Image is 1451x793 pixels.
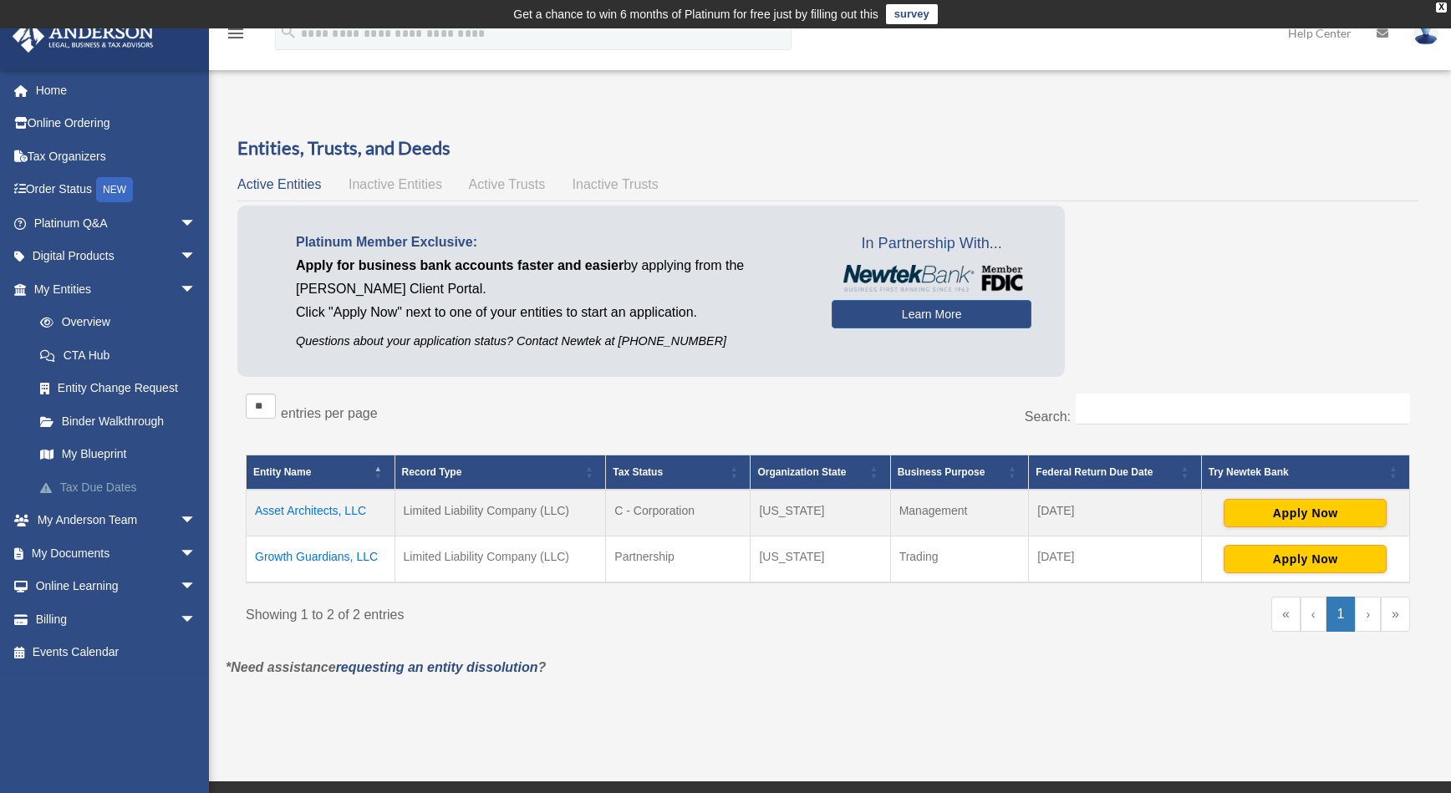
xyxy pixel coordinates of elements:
i: search [279,23,298,41]
td: [US_STATE] [751,536,890,583]
span: arrow_drop_down [180,206,213,241]
a: menu [226,29,246,43]
div: Try Newtek Bank [1209,462,1384,482]
label: Search: [1025,409,1071,424]
a: Billingarrow_drop_down [12,602,221,636]
a: CTA Hub [23,338,221,372]
span: Organization State [757,466,846,478]
a: Next [1355,597,1381,632]
a: Platinum Q&Aarrow_drop_down [12,206,221,240]
div: close [1436,3,1447,13]
th: Entity Name: Activate to invert sorting [247,455,395,491]
div: Get a chance to win 6 months of Platinum for free just by filling out this [513,4,878,24]
a: My Entitiesarrow_drop_down [12,272,221,306]
td: Partnership [606,536,751,583]
span: Active Entities [237,177,321,191]
span: Federal Return Due Date [1036,466,1153,478]
span: arrow_drop_down [180,272,213,307]
th: Federal Return Due Date: Activate to sort [1029,455,1201,491]
label: entries per page [281,406,378,420]
th: Tax Status: Activate to sort [606,455,751,491]
span: arrow_drop_down [180,570,213,604]
td: [US_STATE] [751,490,890,536]
span: Business Purpose [898,466,985,478]
span: Record Type [402,466,462,478]
td: Trading [890,536,1029,583]
td: Asset Architects, LLC [247,490,395,536]
a: Online Learningarrow_drop_down [12,570,221,603]
span: arrow_drop_down [180,504,213,538]
a: First [1271,597,1301,632]
th: Business Purpose: Activate to sort [890,455,1029,491]
button: Apply Now [1224,545,1387,573]
p: Questions about your application status? Contact Newtek at [PHONE_NUMBER] [296,331,807,352]
a: requesting an entity dissolution [336,660,538,674]
a: Events Calendar [12,636,221,669]
td: [DATE] [1029,490,1201,536]
a: Binder Walkthrough [23,404,221,438]
i: menu [226,23,246,43]
p: by applying from the [PERSON_NAME] Client Portal. [296,254,807,301]
a: Home [12,74,221,107]
span: In Partnership With... [832,231,1031,257]
th: Record Type: Activate to sort [395,455,606,491]
td: Limited Liability Company (LLC) [395,536,606,583]
span: Apply for business bank accounts faster and easier [296,258,624,272]
span: Active Trusts [469,177,546,191]
p: Click "Apply Now" next to one of your entities to start an application. [296,301,807,324]
img: User Pic [1413,21,1438,45]
a: 1 [1326,597,1356,632]
span: Inactive Entities [349,177,442,191]
a: Entity Change Request [23,372,221,405]
div: Showing 1 to 2 of 2 entries [246,597,816,627]
p: Platinum Member Exclusive: [296,231,807,254]
a: Tax Organizers [12,140,221,173]
a: Previous [1301,597,1326,632]
a: survey [886,4,938,24]
th: Try Newtek Bank : Activate to sort [1201,455,1409,491]
td: [DATE] [1029,536,1201,583]
em: *Need assistance ? [226,660,546,674]
span: Inactive Trusts [573,177,659,191]
a: My Blueprint [23,438,221,471]
a: My Documentsarrow_drop_down [12,536,221,570]
a: Order StatusNEW [12,173,221,207]
td: Limited Liability Company (LLC) [395,490,606,536]
span: Tax Status [613,466,663,478]
span: arrow_drop_down [180,536,213,571]
a: Digital Productsarrow_drop_down [12,240,221,273]
a: Last [1381,597,1410,632]
a: Overview [23,306,213,339]
td: C - Corporation [606,490,751,536]
td: Growth Guardians, LLC [247,536,395,583]
span: arrow_drop_down [180,602,213,637]
a: Online Ordering [12,107,221,140]
td: Management [890,490,1029,536]
img: NewtekBankLogoSM.png [840,265,1023,292]
button: Apply Now [1224,499,1387,527]
img: Anderson Advisors Platinum Portal [8,20,159,53]
span: Entity Name [253,466,311,478]
a: Learn More [832,300,1031,328]
a: Tax Due Dates [23,470,221,504]
div: NEW [96,177,133,202]
a: My Anderson Teamarrow_drop_down [12,504,221,537]
h3: Entities, Trusts, and Deeds [237,135,1418,161]
th: Organization State: Activate to sort [751,455,890,491]
span: arrow_drop_down [180,240,213,274]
